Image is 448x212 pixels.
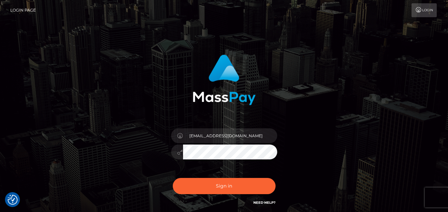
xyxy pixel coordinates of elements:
[193,55,256,105] img: MassPay Login
[253,200,276,205] a: Need Help?
[183,128,277,143] input: Username...
[8,195,18,205] img: Revisit consent button
[173,178,276,194] button: Sign in
[10,3,36,17] a: Login Page
[8,195,18,205] button: Consent Preferences
[412,3,437,17] a: Login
